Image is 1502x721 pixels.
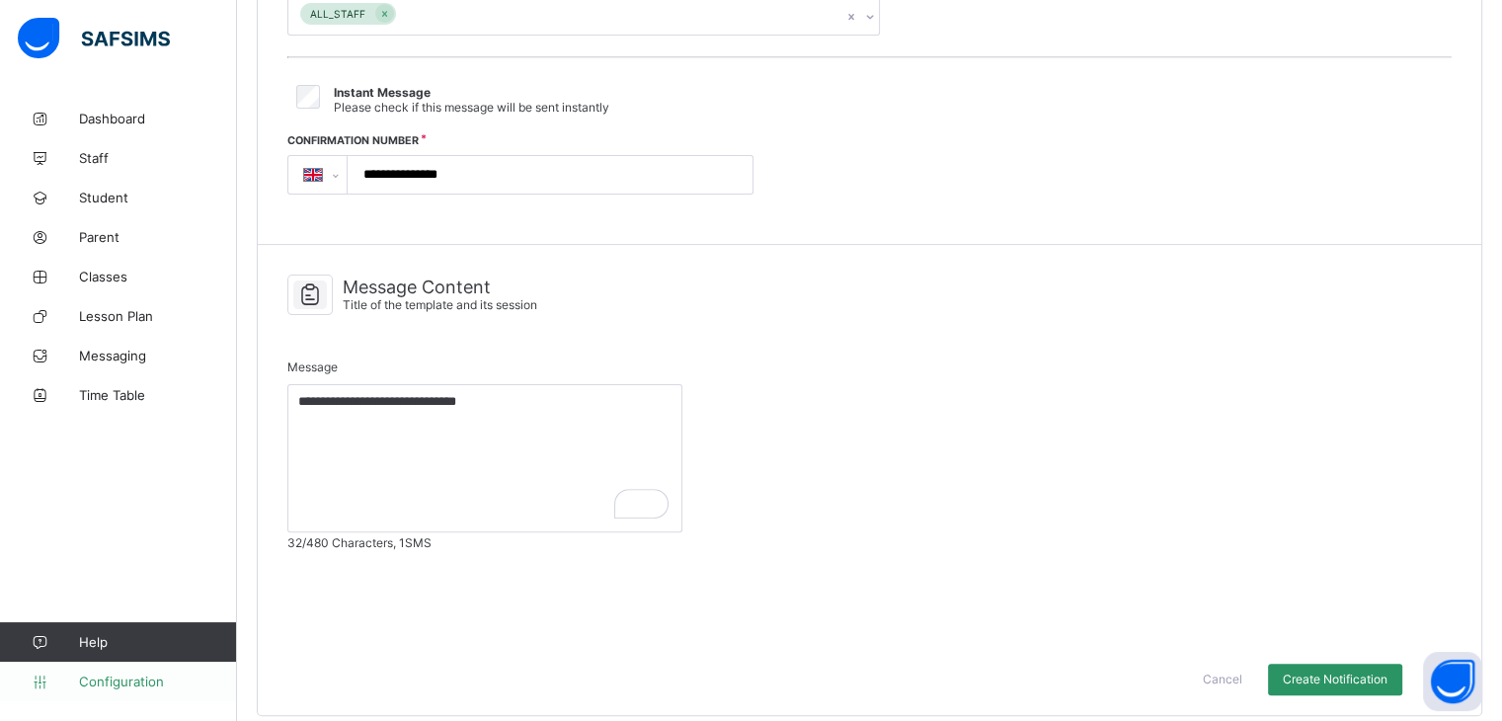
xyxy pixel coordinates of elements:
span: Create Notification [1283,672,1387,686]
span: Please check if this message will be sent instantly [334,100,609,115]
span: Message Content [343,277,537,297]
span: Classes [79,269,237,284]
span: Lesson Plan [79,308,237,324]
span: Help [79,634,236,650]
span: Staff [79,150,237,166]
label: Confirmation Number [287,134,419,147]
span: Instant Message [334,85,431,100]
span: Title of the template and its session [343,297,537,312]
span: Cancel [1203,672,1242,686]
div: ALL_STAFF [300,3,375,26]
span: Student [79,190,237,205]
span: 32 /480 Characters, 1 SMS [287,535,1452,550]
img: safsims [18,18,170,59]
span: Messaging [79,348,237,363]
span: Time Table [79,387,237,403]
span: Message [287,360,338,374]
span: Parent [79,229,237,245]
button: Open asap [1423,652,1482,711]
textarea: To enrich screen reader interactions, please activate Accessibility in Grammarly extension settings [287,384,682,532]
span: Configuration [79,674,236,689]
span: Dashboard [79,111,237,126]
